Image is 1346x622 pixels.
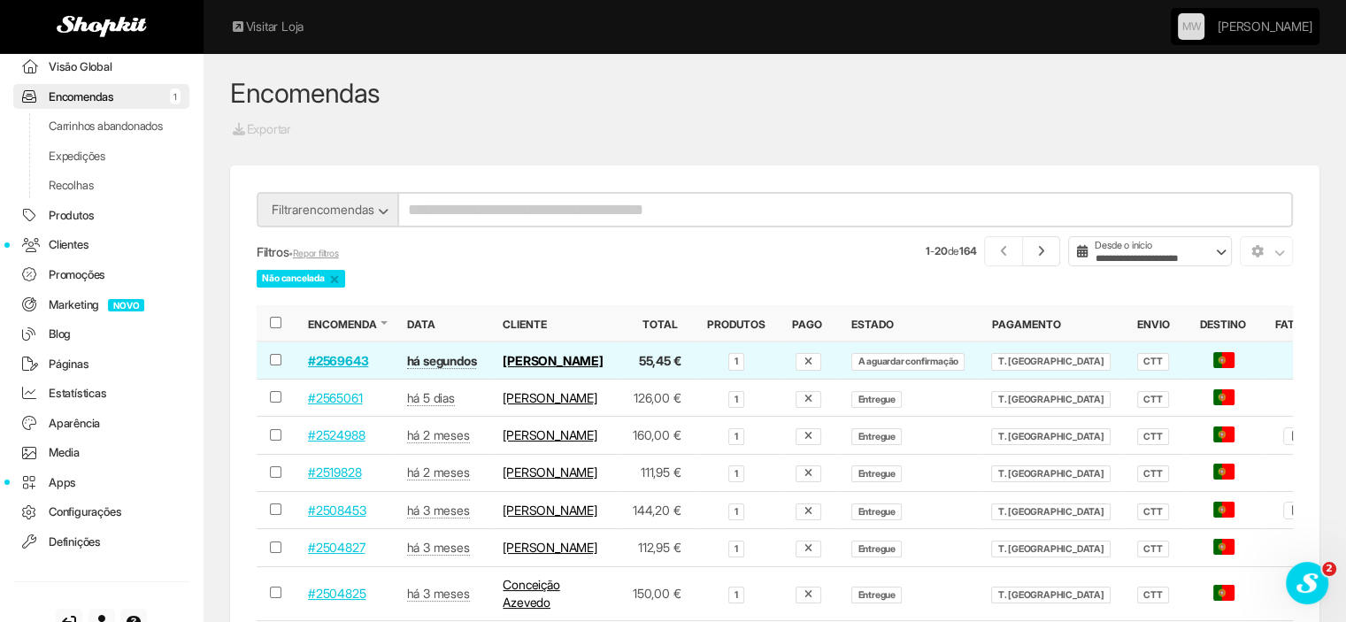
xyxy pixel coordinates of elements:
[288,248,338,259] small: •
[851,353,965,370] span: A aguardar confirmação
[503,353,603,368] a: [PERSON_NAME]
[1137,317,1173,332] button: Envio
[1137,391,1169,408] span: CTT
[728,428,744,445] span: 1
[1178,13,1204,40] a: MW
[617,380,694,417] td: 126,00 €
[1137,503,1169,520] span: CTT
[13,84,189,110] a: Encomendas1
[694,305,778,342] th: Produtos
[407,465,470,480] abbr: 7 jul 2025 às 19:33
[1137,428,1169,445] span: CTT
[1137,465,1169,482] span: CTT
[1286,562,1328,604] iframe: Intercom live chat
[503,390,596,405] a: [PERSON_NAME]
[1262,305,1330,342] th: Fatura
[991,503,1111,520] span: T. [GEOGRAPHIC_DATA]
[1218,9,1311,44] a: [PERSON_NAME]
[13,499,189,525] a: Configurações
[1262,342,1330,380] td: -
[1137,541,1169,557] span: CTT
[851,503,902,520] span: Entregue
[959,244,976,257] strong: 164
[617,529,694,566] td: 112,95 €
[308,390,362,405] a: #2565061
[1262,566,1330,620] td: -
[1213,426,1234,442] span: Portugal - Continental
[230,119,292,139] a: Exportar
[1213,539,1234,555] span: Portugal - Continental
[308,503,365,518] a: #2508453
[293,248,339,259] a: Repor filtros
[308,427,365,442] a: #2524988
[503,540,596,555] a: [PERSON_NAME]
[935,244,948,257] strong: 20
[926,243,976,258] small: - de
[329,271,340,287] a: ×
[991,317,1064,332] button: Pagamento
[851,541,902,557] span: Entregue
[1262,380,1330,417] td: -
[642,317,681,332] button: Total
[1137,587,1169,603] span: CTT
[13,411,189,436] a: Aparência
[617,454,694,491] td: 111,95 €
[617,492,694,529] td: 144,20 €
[13,470,189,495] a: Apps
[617,566,694,620] td: 150,00 €
[728,503,744,520] span: 1
[13,143,189,169] a: Expedições
[1322,562,1336,576] span: 2
[308,540,365,555] a: #2504827
[617,417,694,454] td: 160,00 €
[308,353,368,368] a: #2569643
[13,54,189,80] a: Visão Global
[991,428,1111,445] span: T. [GEOGRAPHIC_DATA]
[407,427,470,443] abbr: 14 jul 2025 às 14:57
[1137,353,1169,370] span: CTT
[303,202,374,217] span: encomendas
[792,317,826,332] button: Pago
[728,541,744,557] span: 1
[503,577,559,610] a: Conceição Azevedo
[1200,317,1250,332] button: Destino
[503,503,596,518] a: [PERSON_NAME]
[230,18,304,35] a: Visitar Loja
[991,465,1111,482] span: T. [GEOGRAPHIC_DATA]
[13,292,189,318] a: MarketingNOVO
[257,192,398,227] button: Filtrarencomendas
[926,244,930,257] strong: 1
[13,321,189,347] a: Blog
[1213,464,1234,480] span: Portugal - Continental
[851,391,902,408] span: Entregue
[1213,352,1234,368] span: Portugal - Continental
[1023,236,1061,266] a: Próximo
[230,77,381,109] a: Encomendas
[503,427,596,442] a: [PERSON_NAME]
[13,440,189,465] a: Media
[308,586,365,601] a: #2504825
[257,270,345,288] span: Não cancelada
[257,245,762,259] h5: Filtros
[407,586,470,602] abbr: 17 jun 2025 às 18:31
[991,587,1111,603] span: T. [GEOGRAPHIC_DATA]
[13,113,189,139] a: Carrinhos abandonados
[503,317,550,332] button: Cliente
[13,232,189,257] a: Clientes
[617,342,694,380] td: 55,45 €
[407,353,477,369] abbr: 10 set 2025 às 20:18
[13,203,189,228] a: Produtos
[851,317,897,332] button: Estado
[13,380,189,406] a: Estatísticas
[407,317,439,332] button: Data
[728,465,744,482] span: 1
[1262,529,1330,566] td: -
[13,173,189,198] a: Recolhas
[503,465,596,480] a: [PERSON_NAME]
[991,391,1111,408] span: T. [GEOGRAPHIC_DATA]
[991,541,1111,557] span: T. [GEOGRAPHIC_DATA]
[851,465,902,482] span: Entregue
[728,353,744,370] span: 1
[728,587,744,603] span: 1
[108,299,144,311] span: NOVO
